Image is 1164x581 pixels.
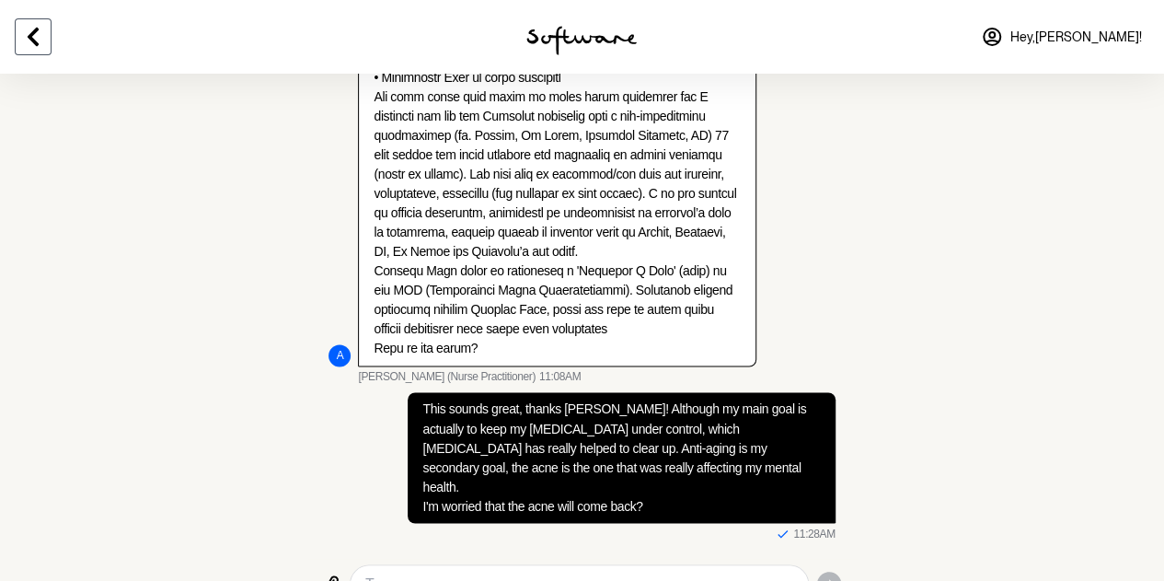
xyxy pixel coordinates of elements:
span: Hey, [PERSON_NAME] ! [1010,29,1142,45]
a: Hey,[PERSON_NAME]! [970,15,1153,59]
time: 2025-08-12T03:08:32.548Z [539,370,581,385]
span: [PERSON_NAME] (Nurse Practitioner) [358,370,535,385]
div: A [328,344,351,366]
time: 2025-08-12T03:28:20.235Z [793,527,835,541]
p: This sounds great, thanks [PERSON_NAME]! Although my main goal is actually to keep my [MEDICAL_DA... [422,400,820,516]
div: Annie Butler (Nurse Practitioner) [328,344,351,366]
img: software logo [526,26,637,55]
